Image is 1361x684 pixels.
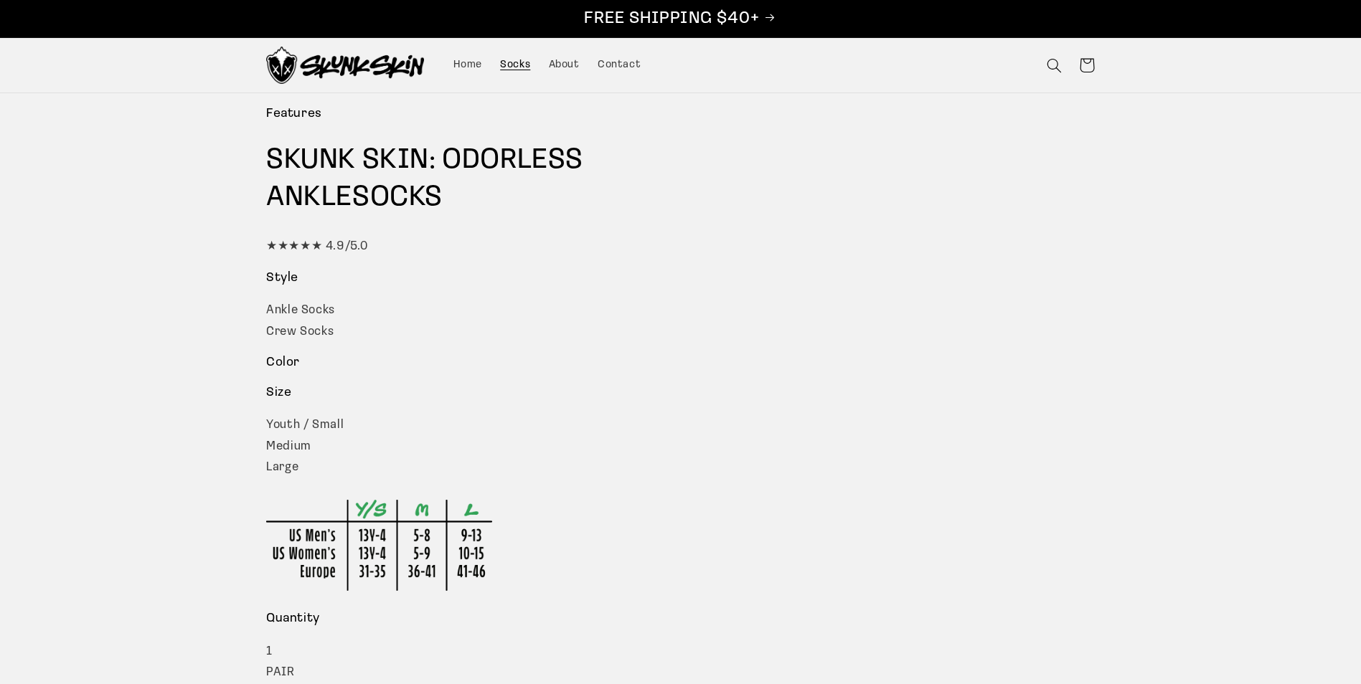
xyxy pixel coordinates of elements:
[453,59,482,72] span: Home
[266,355,1095,371] h3: Color
[266,457,1095,478] div: Large
[266,500,492,591] img: Sizing Chart
[15,8,1346,30] p: FREE SHIPPING $40+
[266,184,352,212] span: ANKLE
[266,414,1095,436] div: Youth / Small
[266,385,1095,402] h3: Size
[588,49,650,81] a: Contact
[500,59,530,72] span: Socks
[266,321,1095,343] div: Crew Socks
[266,300,1095,321] div: Ankle Socks
[266,611,1095,627] h3: Quantity
[266,106,1095,123] h3: Features
[445,49,491,81] a: Home
[540,49,588,81] a: About
[1037,49,1070,82] summary: Search
[266,47,424,84] img: Skunk Skin Anti-Odor Socks.
[266,236,1095,257] div: ★★★★★ 4.9/5.0
[266,641,1095,683] div: 1 PAIR
[266,436,1095,457] div: Medium
[266,142,1095,217] h1: SKUNK SKIN: ODORLESS SOCKS
[266,270,1095,287] h3: Style
[549,59,580,72] span: About
[598,59,641,72] span: Contact
[491,49,540,81] a: Socks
